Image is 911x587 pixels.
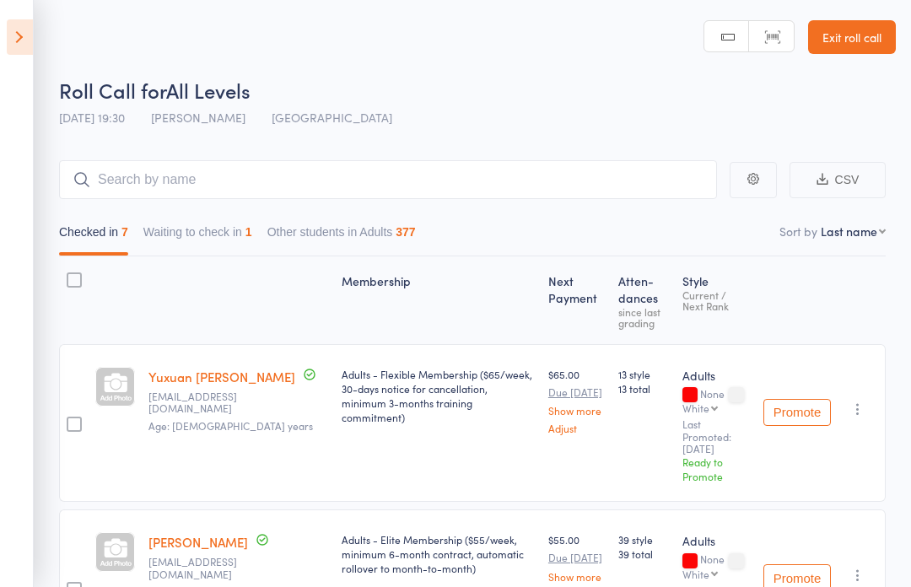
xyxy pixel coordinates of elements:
span: Roll Call for [59,76,166,104]
button: Promote [763,399,831,426]
span: 39 style [618,532,669,547]
button: Other students in Adults377 [267,217,416,256]
div: Current / Next Rank [682,289,750,311]
a: Show more [548,571,605,582]
input: Search by name [59,160,717,199]
div: White [682,402,709,413]
div: 1 [245,225,252,239]
span: 39 total [618,547,669,561]
div: 7 [121,225,128,239]
small: cam.gubb@gmail.com [148,556,258,580]
div: Next Payment [542,264,612,337]
a: Adjust [548,423,605,434]
div: since last grading [618,306,669,328]
div: Ready to Promote [682,455,750,483]
div: White [682,568,709,579]
small: Due [DATE] [548,552,605,563]
span: [GEOGRAPHIC_DATA] [272,109,392,126]
button: Waiting to check in1 [143,217,252,256]
div: Style [676,264,757,337]
span: 13 style [618,367,669,381]
div: Adults - Elite Membership ($55/week, minimum 6-month contract, automatic rollover to month-to-month) [342,532,535,575]
a: Show more [548,405,605,416]
div: Atten­dances [612,264,676,337]
a: Yuxuan [PERSON_NAME] [148,368,295,385]
a: Exit roll call [808,20,896,54]
div: None [682,388,750,413]
div: $65.00 [548,367,605,434]
div: Adults [682,367,750,384]
a: [PERSON_NAME] [148,533,248,551]
div: Last name [821,223,877,240]
small: Last Promoted: [DATE] [682,418,750,455]
small: bianyuxuanjonathan@gmail.com [148,390,258,415]
div: Adults [682,532,750,549]
label: Sort by [779,223,817,240]
button: Checked in7 [59,217,128,256]
div: 377 [396,225,415,239]
div: Membership [335,264,542,337]
span: Age: [DEMOGRAPHIC_DATA] years [148,418,313,433]
small: Due [DATE] [548,386,605,398]
span: [PERSON_NAME] [151,109,245,126]
div: Adults - Flexible Membership ($65/week, 30-days notice for cancellation, minimum 3-months trainin... [342,367,535,424]
span: All Levels [166,76,251,104]
div: None [682,553,750,579]
button: CSV [790,162,886,198]
span: 13 total [618,381,669,396]
span: [DATE] 19:30 [59,109,125,126]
